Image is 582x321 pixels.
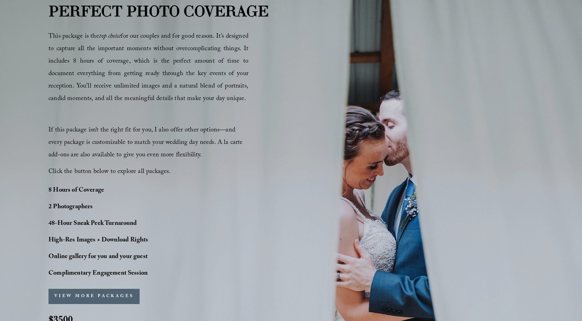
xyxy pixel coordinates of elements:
strong: PERFECT PHOTO COVERAGE [48,2,268,20]
strong: Complimentary Engagement Session [48,268,148,279]
strong: High-Res Images + Download Rights [48,235,148,246]
strong: 2 Photographers [48,202,92,213]
button: VIEW MORE PACKAGES [48,289,140,304]
strong: Online gallery for you and your guest [48,252,148,263]
span: This package is the for our couples and for good reason. It’s designed to capture all the importa... [48,31,248,104]
strong: 8 Hours of Coverage [48,185,104,196]
em: top choice [99,31,121,42]
strong: 48-Hour Sneak Peek Turnaround [48,219,137,229]
span: If this package isn’t the right fit for you, I also offer other options—and every package is cust... [48,125,245,161]
span: Click the button below to explore all packages. [48,167,170,177]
